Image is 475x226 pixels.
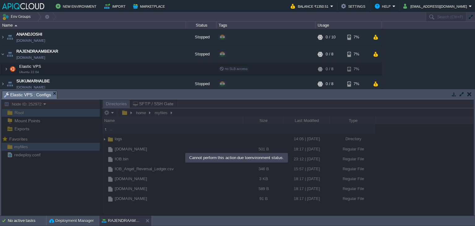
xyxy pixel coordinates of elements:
[4,91,51,99] span: Elastic VPS : Configs
[16,84,45,90] a: [DOMAIN_NAME]
[104,2,127,10] button: Import
[16,37,45,44] a: [DOMAIN_NAME]
[133,2,167,10] button: Marketplace
[347,63,367,75] div: 7%
[2,12,33,21] button: Env Groups
[6,76,14,92] img: AMDAwAAAACH5BAEAAAAALAAAAAABAAEAAAICRAEAOw==
[347,76,367,92] div: 7%
[56,2,98,10] button: New Environment
[0,46,5,63] img: AMDAwAAAACH5BAEAAAAALAAAAAABAAEAAAICRAEAOw==
[1,22,186,29] div: Name
[341,2,367,10] button: Settings
[186,22,216,29] div: Status
[186,76,217,92] div: Stopped
[19,64,42,69] a: Elastic VPSUbuntu 22.04
[0,76,5,92] img: AMDAwAAAACH5BAEAAAAALAAAAAABAAEAAAICRAEAOw==
[186,46,217,63] div: Stopped
[16,48,58,54] a: RAJENDRAAMBEKAR
[375,2,392,10] button: Help
[347,29,367,46] div: 7%
[326,46,333,63] div: 0 / 8
[326,63,333,75] div: 0 / 8
[347,46,367,63] div: 7%
[220,67,248,71] span: no SLB access
[186,29,217,46] div: Stopped
[6,29,14,46] img: AMDAwAAAACH5BAEAAAAALAAAAAABAAEAAAICRAEAOw==
[19,64,42,69] span: Elastic VPS
[16,78,50,84] a: SUKUMARHALBE
[16,31,42,37] a: ANANDJOSHI
[8,216,46,226] div: No active tasks
[49,218,94,224] button: Deployment Manager
[291,2,330,10] button: Balance ₹1350.51
[15,25,17,26] img: AMDAwAAAACH5BAEAAAAALAAAAAABAAEAAAICRAEAOw==
[316,22,381,29] div: Usage
[19,70,39,74] span: Ubuntu 22.04
[326,29,336,46] div: 0 / 10
[2,3,44,9] img: APIQCloud
[186,154,287,162] div: Cannot perform this action due to environment status.
[16,54,45,61] a: [DOMAIN_NAME]
[0,29,5,46] img: AMDAwAAAACH5BAEAAAAALAAAAAABAAEAAAICRAEAOw==
[6,46,14,63] img: AMDAwAAAACH5BAEAAAAALAAAAAABAAEAAAICRAEAOw==
[102,218,141,224] button: RAJENDRAAMBEKAR
[403,2,469,10] button: [EMAIL_ADDRESS][DOMAIN_NAME]
[326,76,333,92] div: 0 / 8
[4,63,8,75] img: AMDAwAAAACH5BAEAAAAALAAAAAABAAEAAAICRAEAOw==
[8,63,17,75] img: AMDAwAAAACH5BAEAAAAALAAAAAABAAEAAAICRAEAOw==
[217,22,315,29] div: Tags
